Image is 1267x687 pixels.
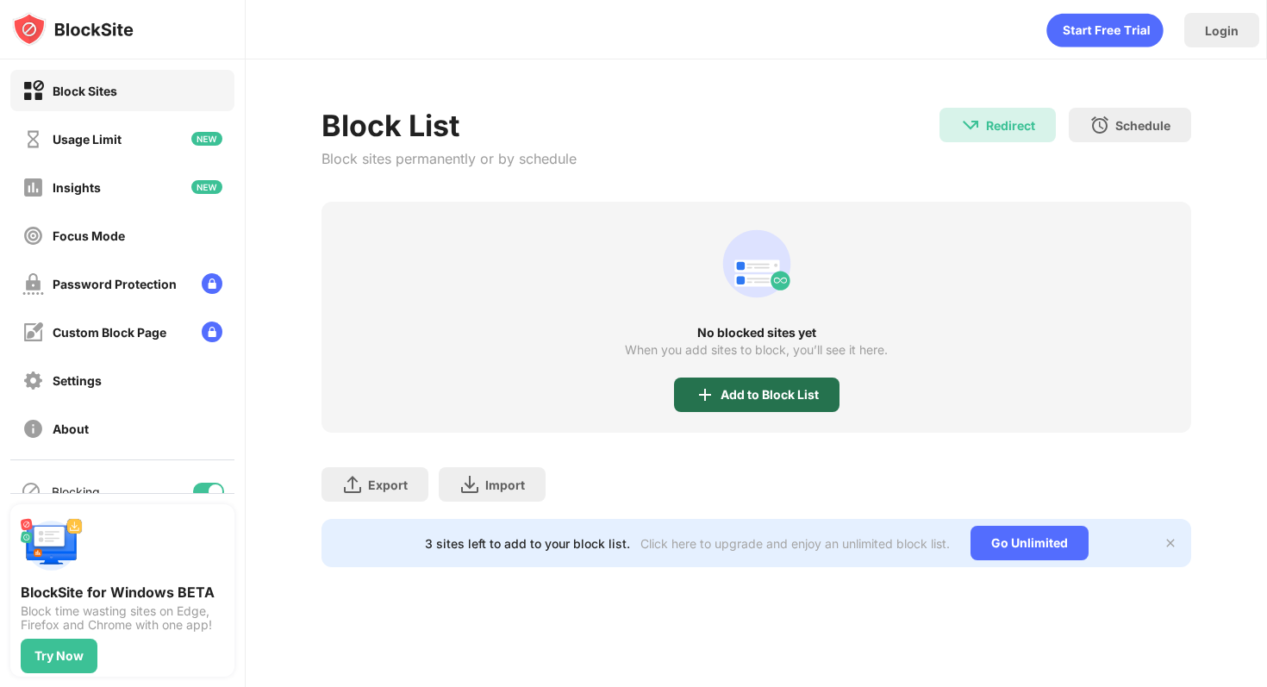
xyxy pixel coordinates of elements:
div: Block Sites [53,84,117,98]
img: block-on.svg [22,80,44,102]
div: Login [1205,23,1239,38]
div: Click here to upgrade and enjoy an unlimited block list. [640,536,950,551]
div: About [53,422,89,436]
div: animation [715,222,798,305]
img: lock-menu.svg [202,273,222,294]
img: push-desktop.svg [21,515,83,577]
div: Export [368,478,408,492]
div: Schedule [1115,118,1170,133]
div: Insights [53,180,101,195]
img: time-usage-off.svg [22,128,44,150]
div: Add to Block List [721,388,819,402]
div: Password Protection [53,277,177,291]
div: Focus Mode [53,228,125,243]
img: insights-off.svg [22,177,44,198]
img: x-button.svg [1164,536,1177,550]
img: lock-menu.svg [202,322,222,342]
div: Custom Block Page [53,325,166,340]
div: BlockSite for Windows BETA [21,584,224,601]
div: 3 sites left to add to your block list. [425,536,630,551]
img: new-icon.svg [191,180,222,194]
img: focus-off.svg [22,225,44,247]
div: Block sites permanently or by schedule [321,150,577,167]
img: settings-off.svg [22,370,44,391]
div: Blocking [52,484,100,499]
img: customize-block-page-off.svg [22,322,44,343]
div: Block List [321,108,577,143]
img: about-off.svg [22,418,44,440]
img: new-icon.svg [191,132,222,146]
div: When you add sites to block, you’ll see it here. [625,343,888,357]
div: Try Now [34,649,84,663]
img: password-protection-off.svg [22,273,44,295]
img: logo-blocksite.svg [12,12,134,47]
div: Redirect [986,118,1035,133]
div: Import [485,478,525,492]
div: Usage Limit [53,132,122,147]
div: Block time wasting sites on Edge, Firefox and Chrome with one app! [21,604,224,632]
div: Go Unlimited [971,526,1089,560]
div: Settings [53,373,102,388]
div: No blocked sites yet [321,326,1191,340]
img: blocking-icon.svg [21,481,41,502]
div: animation [1046,13,1164,47]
